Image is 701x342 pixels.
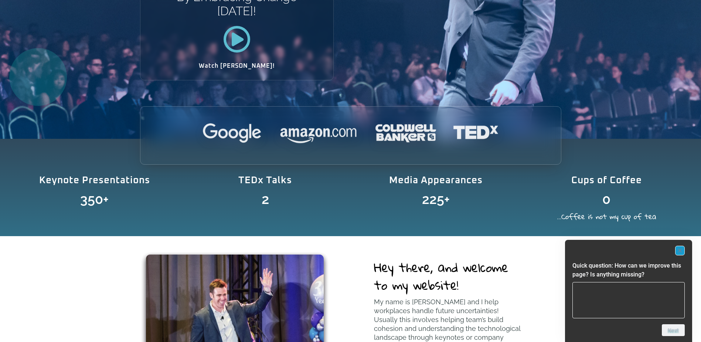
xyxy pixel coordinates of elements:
h2: Watch [PERSON_NAME]! [166,63,307,69]
h2: ...Coffee is not my cup of tea [527,213,686,220]
h2: Quick question: How can we improve this page? Is anything missing? [572,261,685,279]
textarea: Quick question: How can we improve this page? Is anything missing? [572,282,685,318]
div: Cups of Coffee [527,168,686,192]
span: + [444,192,515,206]
div: TEDx Talks [186,168,345,192]
h2: Hey there, and welcome to my website! [374,258,524,294]
div: Media Appearances [356,168,516,192]
span: 2 [262,192,269,206]
span: 225 [422,192,444,206]
div: Keynote Presentations [15,168,174,192]
span: 0 [602,192,610,206]
button: Next question [662,324,685,336]
span: 350 [80,192,103,206]
span: + [103,192,174,206]
div: Quick question: How can we improve this page? Is anything missing? [572,246,685,336]
button: Hide survey [675,246,685,255]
